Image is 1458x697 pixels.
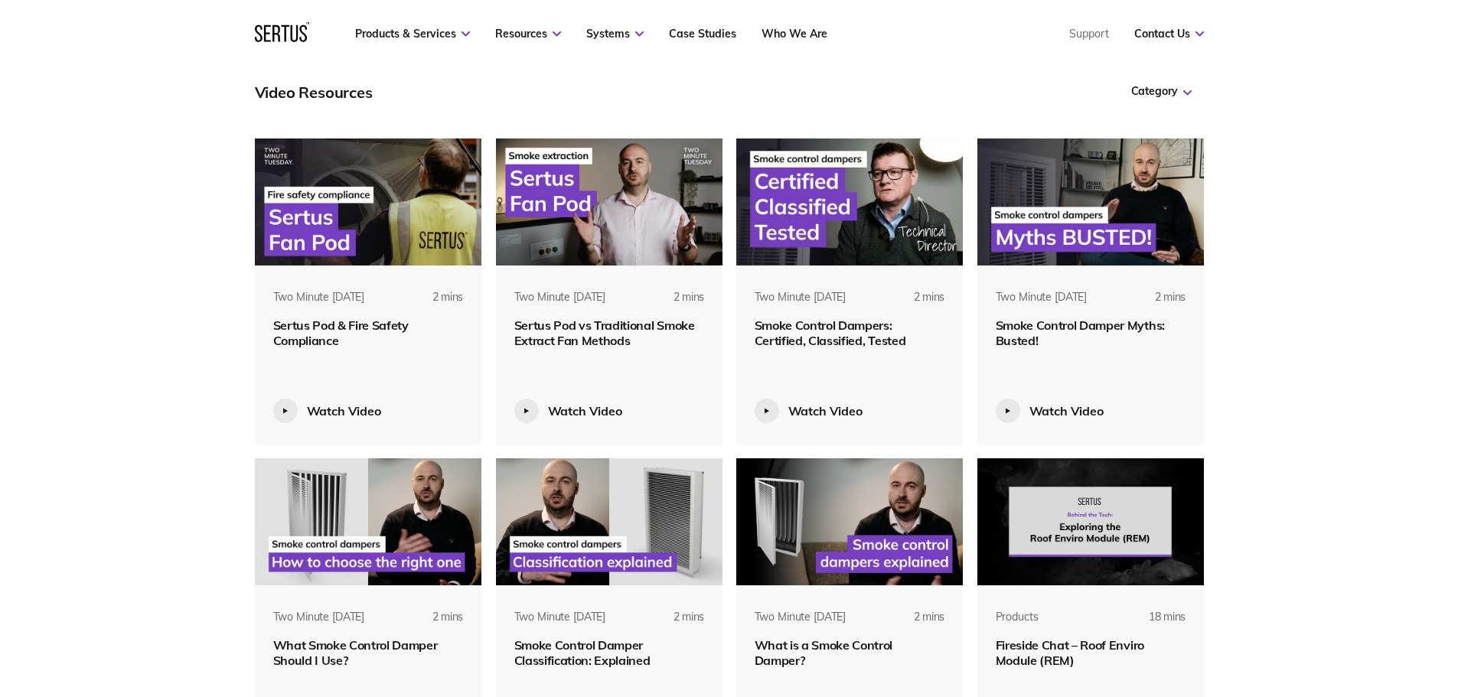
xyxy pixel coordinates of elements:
[788,403,863,419] div: Watch Video
[755,610,846,625] div: Two Minute [DATE]
[755,318,906,348] span: Smoke Control Dampers: Certified, Classified, Tested
[755,290,846,305] div: Two Minute [DATE]
[273,637,438,668] span: What Smoke Control Damper Should I Use?
[273,290,365,305] div: Two Minute [DATE]
[514,610,606,625] div: Two Minute [DATE]
[495,27,561,41] a: Resources
[1134,27,1204,41] a: Contact Us
[273,318,409,348] span: Sertus Pod & Fire Safety Compliance
[514,637,651,668] span: Smoke Control Damper Classification: Explained
[996,318,1165,348] span: Smoke Control Damper Myths: Busted!
[996,637,1144,668] span: Fireside Chat – Roof Enviro Module (REM)
[641,290,704,318] div: 2 mins
[514,318,695,348] span: Sertus Pod vs Traditional Smoke Extract Fan Methods
[1029,403,1104,419] div: Watch Video
[1122,610,1186,637] div: 18 mins
[400,290,463,318] div: 2 mins
[755,637,893,668] span: What is a Smoke Control Damper?
[1069,27,1109,41] a: Support
[255,83,373,102] div: Video Resources
[1131,84,1192,99] div: Category
[273,610,365,625] div: Two Minute [DATE]
[1122,290,1186,318] div: 2 mins
[1381,624,1458,697] iframe: Chat Widget
[996,290,1088,305] div: Two Minute [DATE]
[400,610,463,637] div: 2 mins
[355,27,470,41] a: Products & Services
[548,403,622,419] div: Watch Video
[307,403,381,419] div: Watch Video
[669,27,736,41] a: Case Studies
[996,610,1039,625] div: Products
[762,27,827,41] a: Who We Are
[881,610,944,637] div: 2 mins
[514,290,606,305] div: Two Minute [DATE]
[586,27,644,41] a: Systems
[641,610,704,637] div: 2 mins
[881,290,944,318] div: 2 mins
